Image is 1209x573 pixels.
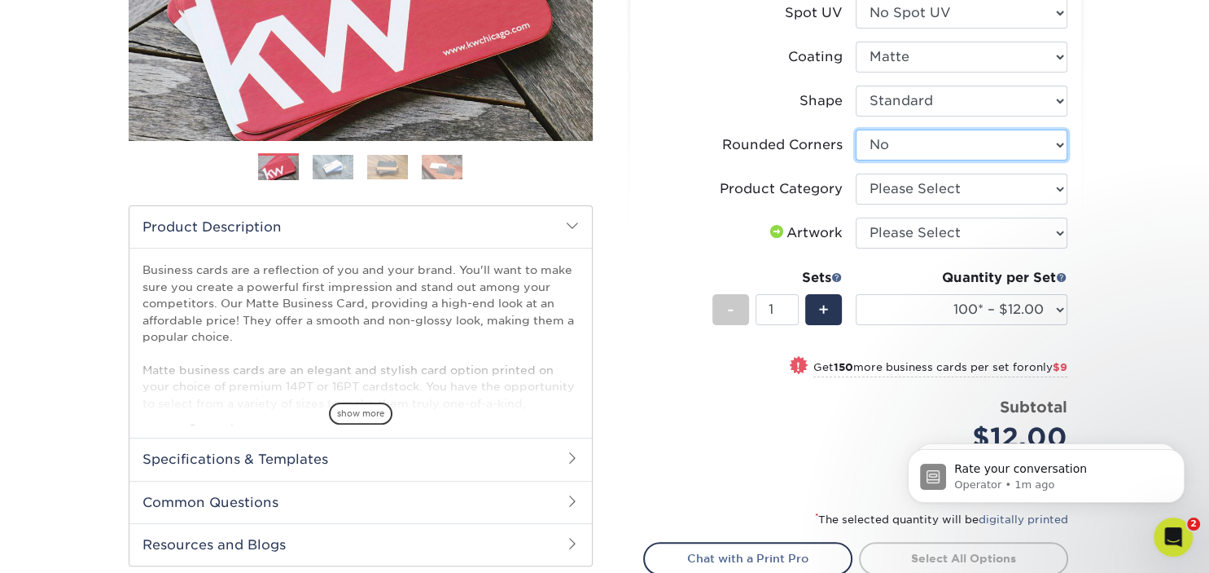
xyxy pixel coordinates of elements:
iframe: Intercom live chat [1154,518,1193,557]
h2: Product Description [129,206,592,248]
div: Shape [799,91,843,111]
img: Business Cards 01 [258,148,299,188]
iframe: Google Customer Reviews [4,523,138,567]
span: ! [796,358,800,375]
span: only [1029,361,1067,373]
div: Artwork [767,223,843,243]
strong: Subtotal [1000,398,1067,416]
img: Business Cards 03 [367,155,408,179]
h2: Resources and Blogs [129,523,592,566]
p: Business cards are a reflection of you and your brand. You'll want to make sure you create a powe... [142,262,579,494]
div: Coating [788,47,843,67]
div: Rounded Corners [722,135,843,155]
strong: 150 [834,361,853,373]
h2: Specifications & Templates [129,438,592,480]
span: - [727,298,734,322]
iframe: Intercom notifications message [883,415,1209,529]
small: Get more business cards per set for [813,361,1067,377]
div: Quantity per Set [856,268,1067,288]
div: $12.00 [868,418,1067,457]
div: Sets [712,268,843,288]
div: Spot UV [785,3,843,23]
span: 2 [1187,518,1200,531]
span: + [818,298,829,322]
h2: Common Questions [129,481,592,523]
small: The selected quantity will be [815,513,1068,526]
span: show more [329,403,392,425]
div: Product Category [720,179,843,199]
img: Business Cards 04 [422,155,462,179]
img: Business Cards 02 [313,155,353,179]
span: $9 [1053,361,1067,373]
